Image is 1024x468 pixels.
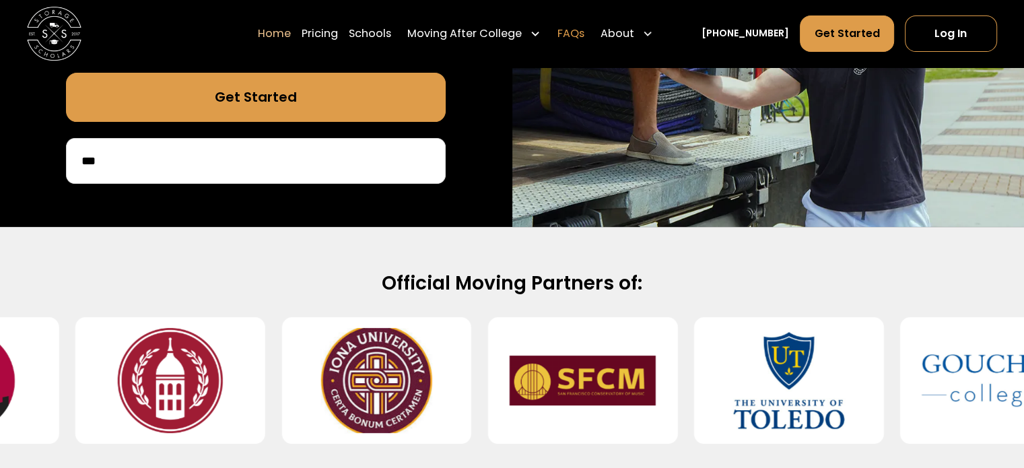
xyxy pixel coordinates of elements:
img: San Francisco Conservatory of Music [510,328,656,433]
a: home [27,7,81,61]
a: Pricing [302,15,338,53]
img: Southern Virginia University [97,328,244,433]
a: [PHONE_NUMBER] [702,27,789,41]
div: Moving After College [407,26,522,42]
img: Iona University [303,328,450,433]
a: FAQs [557,15,584,53]
div: About [601,26,634,42]
img: Storage Scholars main logo [27,7,81,61]
img: University of Toledo [716,328,862,433]
a: Schools [349,15,391,53]
div: Moving After College [402,15,546,53]
h2: Official Moving Partners of: [78,271,946,296]
a: Home [258,15,291,53]
a: Get Started [800,15,893,52]
a: Get Started [66,73,446,121]
a: Log In [905,15,997,52]
div: About [595,15,658,53]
